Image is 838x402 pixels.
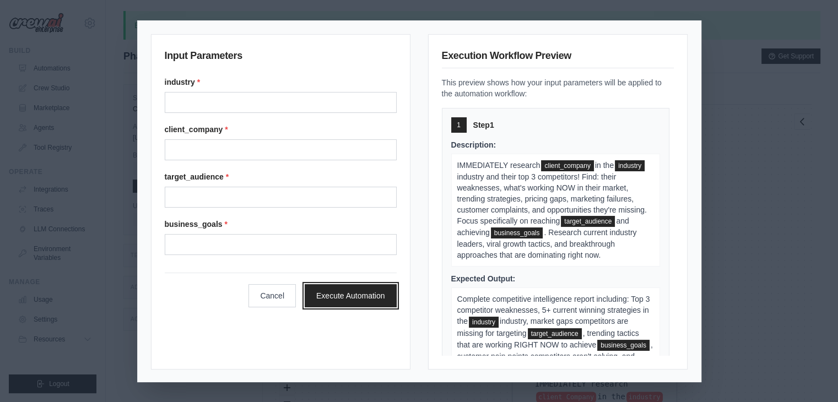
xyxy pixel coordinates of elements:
span: IMMEDIATELY research [457,161,540,170]
span: business_goals [597,340,650,351]
span: target_audience [561,216,615,227]
span: business_goals [491,227,543,238]
span: in the [595,161,614,170]
button: Cancel [248,284,296,307]
span: target_audience [528,328,582,339]
span: 1 [457,121,461,129]
span: client_company [541,160,593,171]
span: Step 1 [473,119,494,131]
span: Complete competitive intelligence report including: Top 3 competitor weaknesses, 5+ current winni... [457,295,650,325]
span: Expected Output: [451,274,516,283]
label: client_company [165,124,397,135]
span: industry and their top 3 competitors! Find: their weaknesses, what's working NOW in their market,... [457,172,647,225]
span: industry, market gaps competitors are missing for targeting [457,317,629,337]
label: target_audience [165,171,397,182]
span: . Research current industry leaders, viral growth tactics, and breakthrough approaches that are d... [457,228,637,259]
span: industry [469,317,499,328]
button: Execute Automation [305,284,397,307]
label: business_goals [165,219,397,230]
span: , trending tactics that are working RIGHT NOW to achieve [457,329,639,349]
span: industry [615,160,645,171]
span: Description: [451,140,496,149]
